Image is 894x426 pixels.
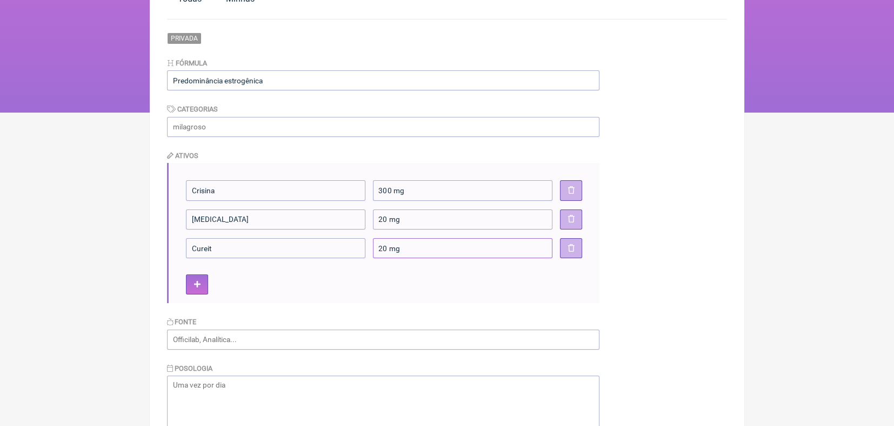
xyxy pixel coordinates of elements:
label: Categorias [167,105,218,113]
input: milagroso [167,117,599,137]
label: Fonte [167,318,196,326]
input: Officilab, Analítica... [167,330,599,350]
label: Ativos [167,152,198,160]
label: Fórmula [167,59,207,67]
label: Posologia [167,364,212,372]
input: Elixir da vida [167,70,599,90]
span: Privada [167,32,202,44]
